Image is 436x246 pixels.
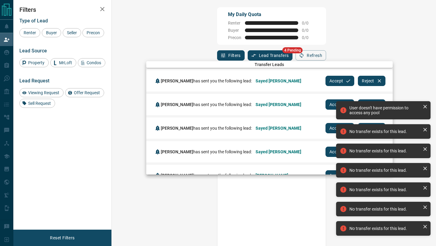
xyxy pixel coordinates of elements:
[256,102,301,107] span: Sayed [PERSON_NAME]
[358,76,385,86] button: Reject
[349,168,420,173] div: No transfer exists for this lead.
[256,78,301,83] span: Sayed [PERSON_NAME]
[161,126,193,131] span: [PERSON_NAME]
[349,207,420,211] div: No transfer exists for this lead.
[325,99,354,110] button: Accept
[325,123,354,133] button: Accept
[161,102,193,107] span: [PERSON_NAME]
[349,187,420,192] div: No transfer exists for this lead.
[146,62,393,67] span: Transfer Leads
[161,149,193,154] span: [PERSON_NAME]
[161,126,252,131] span: has sent you the following lead:
[161,102,252,107] span: has sent you the following lead:
[349,105,420,115] div: User doesn't have permission to access any pool
[161,173,252,178] span: has sent you the following lead:
[256,126,301,131] span: Sayed [PERSON_NAME]
[256,149,301,154] span: Sayed [PERSON_NAME]
[256,173,288,178] span: [PERSON_NAME]
[325,76,354,86] button: Accept
[349,148,420,153] div: No transfer exists for this lead.
[349,226,420,231] div: No transfer exists for this lead.
[358,99,385,110] button: Reject
[349,129,420,134] div: No transfer exists for this lead.
[325,147,354,157] button: Accept
[161,149,252,154] span: has sent you the following lead:
[161,173,193,178] span: [PERSON_NAME]
[161,78,193,83] span: [PERSON_NAME]
[161,78,252,83] span: has sent you the following lead:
